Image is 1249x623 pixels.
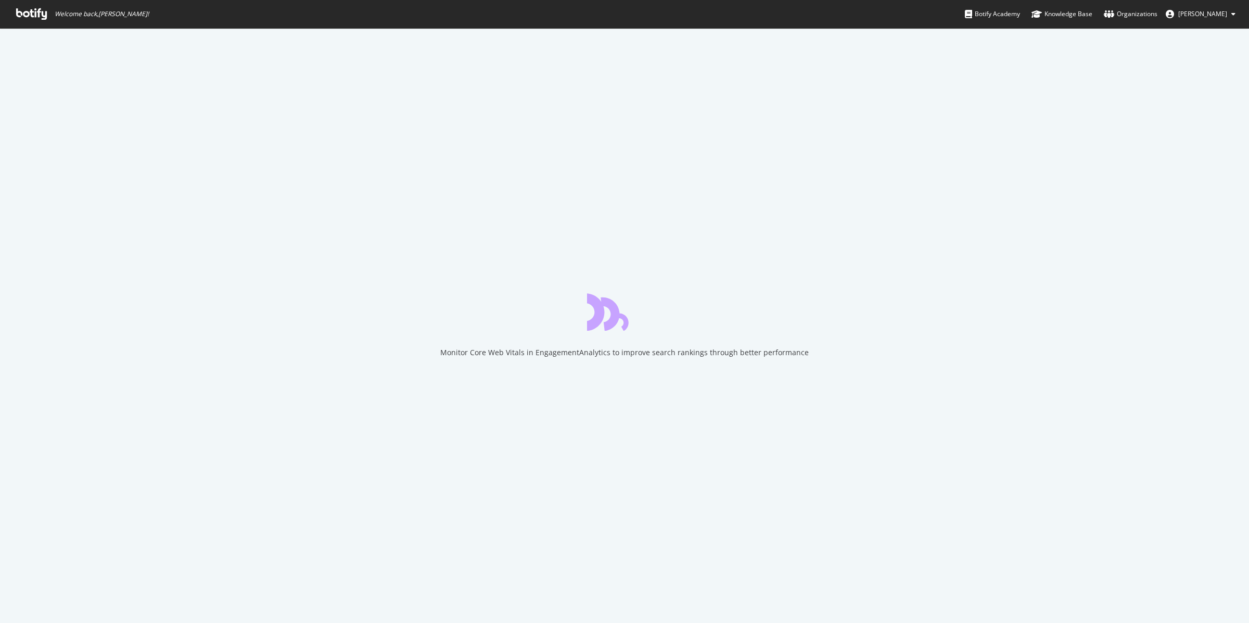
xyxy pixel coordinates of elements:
span: Brendan O'Connell [1178,9,1227,18]
button: [PERSON_NAME] [1157,6,1244,22]
div: Organizations [1104,9,1157,19]
div: Monitor Core Web Vitals in EngagementAnalytics to improve search rankings through better performance [440,347,809,358]
div: Knowledge Base [1031,9,1092,19]
div: animation [587,293,662,331]
div: Botify Academy [965,9,1020,19]
span: Welcome back, [PERSON_NAME] ! [55,10,149,18]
